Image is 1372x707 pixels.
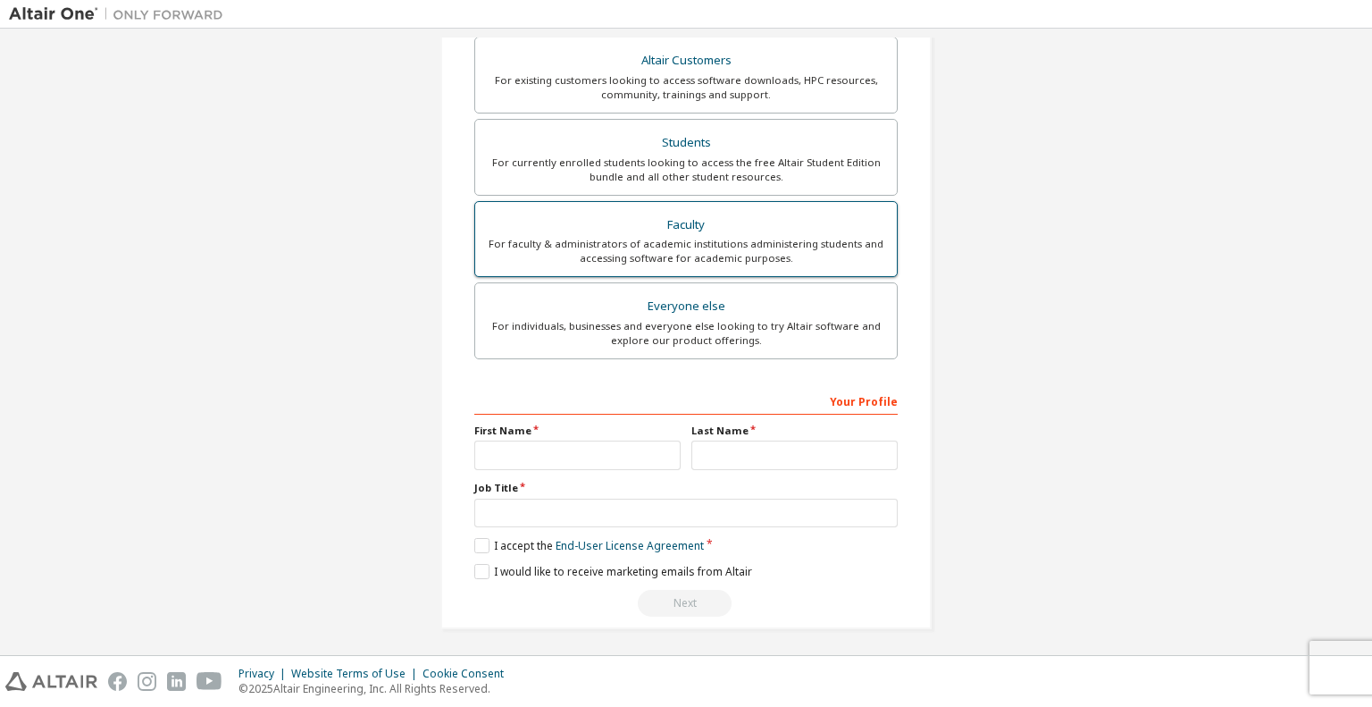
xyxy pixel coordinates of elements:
label: First Name [474,424,681,438]
img: facebook.svg [108,672,127,691]
div: Everyone else [486,294,886,319]
label: I accept the [474,538,704,553]
div: For currently enrolled students looking to access the free Altair Student Edition bundle and all ... [486,156,886,184]
div: For faculty & administrators of academic institutions administering students and accessing softwa... [486,237,886,265]
div: Altair Customers [486,48,886,73]
div: Students [486,130,886,156]
div: For existing customers looking to access software downloads, HPC resources, community, trainings ... [486,73,886,102]
div: Your Profile [474,386,898,415]
img: instagram.svg [138,672,156,691]
img: Altair One [9,5,232,23]
a: End-User License Agreement [556,538,704,553]
img: youtube.svg [197,672,222,691]
div: For individuals, businesses and everyone else looking to try Altair software and explore our prod... [486,319,886,348]
div: Privacy [238,667,291,681]
div: Cookie Consent [422,667,514,681]
img: altair_logo.svg [5,672,97,691]
label: Last Name [691,424,898,438]
img: linkedin.svg [167,672,186,691]
label: Job Title [474,481,898,495]
label: I would like to receive marketing emails from Altair [474,564,752,579]
div: Faculty [486,213,886,238]
div: Read and acccept EULA to continue [474,590,898,617]
div: Website Terms of Use [291,667,422,681]
p: © 2025 Altair Engineering, Inc. All Rights Reserved. [238,681,514,696]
